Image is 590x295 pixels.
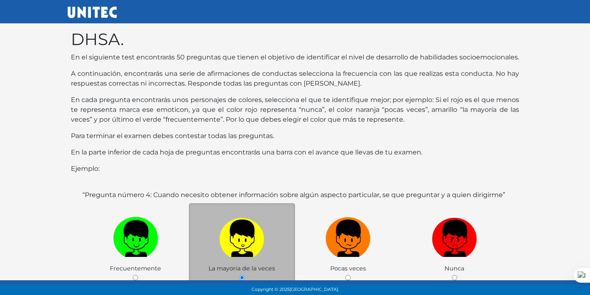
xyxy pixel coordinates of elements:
[113,214,158,257] img: v1.png
[290,287,339,292] span: [GEOGRAPHIC_DATA].
[71,164,519,174] p: Ejemplo:
[219,214,264,257] img: a1.png
[432,214,477,257] img: r1.png
[82,190,505,200] label: “Pregunta número 4: Cuando necesito obtener información sobre algún aspecto particular, se que pr...
[330,265,366,272] span: Pocas veces
[110,265,161,272] span: Frecuentemente
[71,147,519,157] p: En la parte inferior de cada hoja de preguntas encontrarás una barra con el avance que llevas de ...
[71,95,519,125] p: En cada pregunta encontrarás unos personajes de colores, selecciona el que te identifique mejor; ...
[71,52,519,62] p: En el siguiente test encontrarás 50 preguntas que tienen el objetivo de identificar el nivel de d...
[71,69,519,88] p: A continuación, encontrarás una serie de afirmaciones de conductas selecciona la frecuencia con l...
[71,29,519,49] h1: DHSA.
[326,214,371,257] img: n1.png
[445,265,464,272] span: Nunca
[209,265,275,272] span: La mayoria de la veces
[68,7,117,18] img: UNITEC
[71,131,519,141] p: Para terminar el examen debes contestar todas las preguntas.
